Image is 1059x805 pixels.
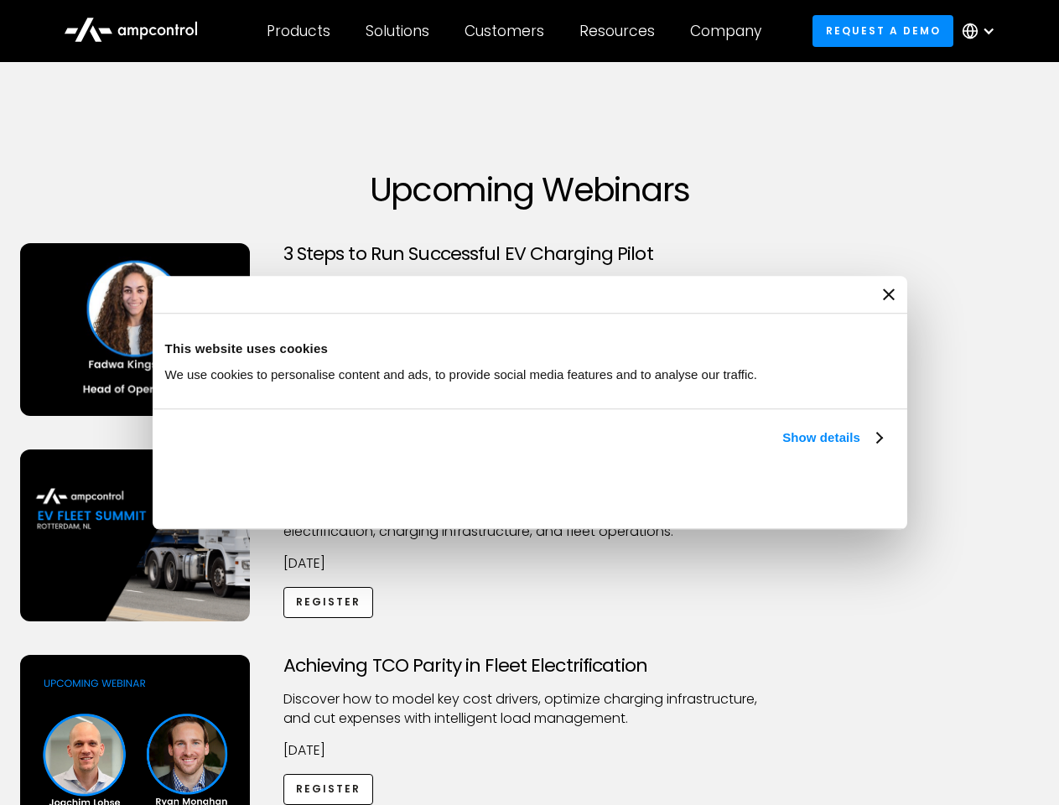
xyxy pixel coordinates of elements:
[165,367,758,382] span: We use cookies to personalise content and ads, to provide social media features and to analyse ou...
[267,22,330,40] div: Products
[579,22,655,40] div: Resources
[283,655,776,677] h3: Achieving TCO Parity in Fleet Electrification
[812,15,953,46] a: Request a demo
[283,587,374,618] a: Register
[283,554,776,573] p: [DATE]
[283,774,374,805] a: Register
[20,169,1040,210] h1: Upcoming Webinars
[283,243,776,265] h3: 3 Steps to Run Successful EV Charging Pilot
[366,22,429,40] div: Solutions
[883,288,895,300] button: Close banner
[283,741,776,760] p: [DATE]
[283,690,776,728] p: Discover how to model key cost drivers, optimize charging infrastructure, and cut expenses with i...
[782,428,881,448] a: Show details
[165,339,895,359] div: This website uses cookies
[647,467,888,516] button: Okay
[690,22,761,40] div: Company
[465,22,544,40] div: Customers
